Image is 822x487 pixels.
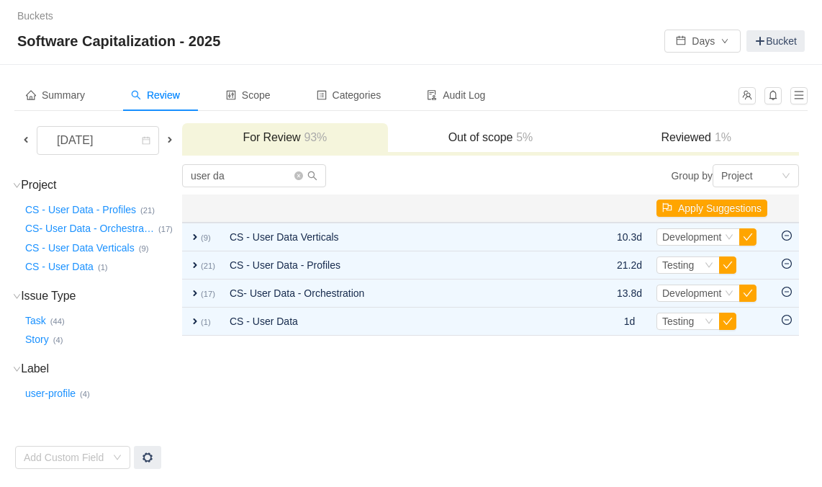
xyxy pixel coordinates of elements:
td: 13.8d [610,280,649,308]
td: CS- User Data - Orchestration [222,280,576,308]
button: Task [22,309,50,332]
i: icon: down [705,261,713,271]
h3: For Review [189,130,381,145]
button: icon: team [739,87,756,104]
button: icon: bell [764,87,782,104]
button: icon: check [719,256,736,274]
i: icon: down [725,233,733,243]
i: icon: down [13,182,21,189]
span: expand [189,259,201,271]
span: Review [131,89,180,101]
button: icon: calendarDaysicon: down [664,30,741,53]
small: (17) [158,225,173,233]
i: icon: down [13,365,21,373]
i: icon: minus-circle [782,315,792,325]
span: Scope [226,89,271,101]
a: Bucket [746,30,805,52]
span: Summary [26,89,85,101]
button: CS- User Data - Orchestra… [22,218,158,241]
button: Story [22,329,53,352]
span: 1% [711,131,731,143]
h3: Project [22,178,181,192]
i: icon: down [782,171,790,182]
small: (4) [80,390,90,398]
small: (21) [201,262,215,270]
button: icon: menu [790,87,808,104]
span: Audit Log [427,89,485,101]
i: icon: down [725,289,733,299]
span: expand [189,231,201,243]
div: Group by [490,164,798,187]
i: icon: home [26,90,36,100]
span: expand [189,287,201,299]
button: icon: check [719,313,736,330]
a: Buckets [17,10,53,22]
td: CS - User Data - Profiles [222,251,576,280]
i: icon: minus-circle [782,259,792,269]
button: icon: check [739,228,756,246]
td: 21.2d [610,251,649,280]
small: (21) [140,206,155,215]
button: CS - User Data - Profiles [22,198,140,221]
span: Testing [662,259,694,271]
small: (9) [201,233,211,242]
td: CS - User Data Verticals [222,223,576,251]
i: icon: audit [427,90,437,100]
i: icon: close-circle [294,171,303,180]
td: 10.3d [610,223,649,251]
i: icon: minus-circle [782,287,792,297]
span: Development [662,287,722,299]
span: 93% [300,131,327,143]
div: Project [721,165,753,187]
i: icon: search [307,171,317,181]
i: icon: down [113,453,122,463]
small: (1) [98,263,108,272]
h3: Label [22,362,181,376]
td: 1d [610,308,649,336]
button: user-profile [22,382,80,405]
i: icon: profile [317,90,327,100]
i: icon: down [13,292,21,300]
small: (44) [50,317,65,326]
small: (4) [53,336,63,344]
span: 5% [512,131,533,143]
i: icon: calendar [142,136,150,146]
small: (1) [201,318,211,326]
h3: Out of scope [395,130,587,145]
td: CS - User Data [222,308,576,336]
button: icon: flagApply Suggestions [656,200,767,217]
h3: Issue Type [22,289,181,303]
button: icon: check [739,285,756,302]
small: (9) [139,244,149,253]
span: Software Capitalization - 2025 [17,30,229,53]
span: Development [662,231,722,243]
i: icon: down [705,317,713,327]
button: CS - User Data Verticals [22,236,139,259]
h3: Reviewed [600,130,792,145]
span: Testing [662,316,694,327]
small: (17) [201,290,215,298]
div: [DATE] [45,127,107,154]
span: expand [189,316,201,327]
i: icon: search [131,90,141,100]
i: icon: minus-circle [782,231,792,241]
button: CS - User Data [22,256,98,279]
i: icon: control [226,90,236,100]
input: Search [182,164,326,187]
span: Categories [317,89,381,101]
div: Add Custom Field [24,450,106,465]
